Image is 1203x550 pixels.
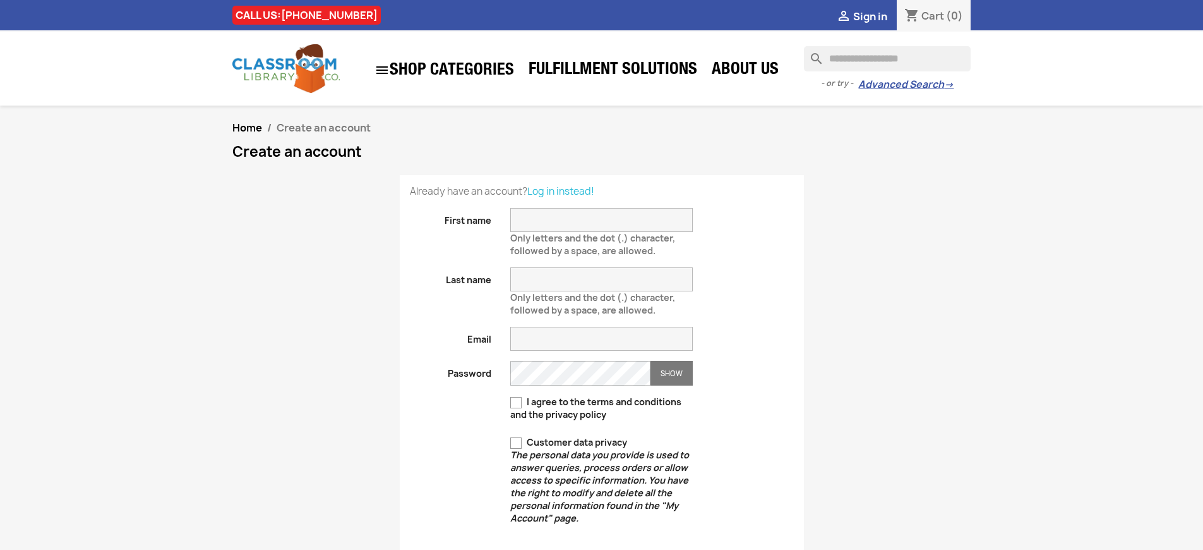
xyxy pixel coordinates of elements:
span: Sign in [853,9,887,23]
span: Only letters and the dot (.) character, followed by a space, are allowed. [510,227,675,257]
h1: Create an account [232,144,971,159]
span: Cart [921,9,944,23]
label: I agree to the terms and conditions and the privacy policy [510,396,693,421]
a: SHOP CATEGORIES [368,56,520,84]
span: Only letters and the dot (.) character, followed by a space, are allowed. [510,286,675,316]
input: Search [804,46,971,71]
a:  Sign in [836,9,887,23]
i:  [836,9,851,25]
button: Show [650,361,693,386]
span: → [944,78,954,91]
a: Advanced Search→ [858,78,954,91]
label: Password [400,361,501,380]
em: The personal data you provide is used to answer queries, process orders or allow access to specif... [510,449,689,524]
i: search [804,46,819,61]
a: Log in instead! [527,185,594,198]
label: Email [400,327,501,346]
i: shopping_cart [904,9,919,24]
a: [PHONE_NUMBER] [281,8,378,22]
span: - or try - [821,77,858,90]
img: Classroom Library Company [232,44,340,93]
span: Create an account [277,121,371,135]
div: CALL US: [232,6,381,25]
i:  [374,63,390,78]
a: Home [232,121,262,135]
label: First name [400,208,501,227]
input: Password input [510,361,650,386]
a: Fulfillment Solutions [522,58,703,83]
span: (0) [946,9,963,23]
label: Customer data privacy [510,436,693,525]
a: About Us [705,58,785,83]
p: Already have an account? [410,185,794,198]
label: Last name [400,267,501,286]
